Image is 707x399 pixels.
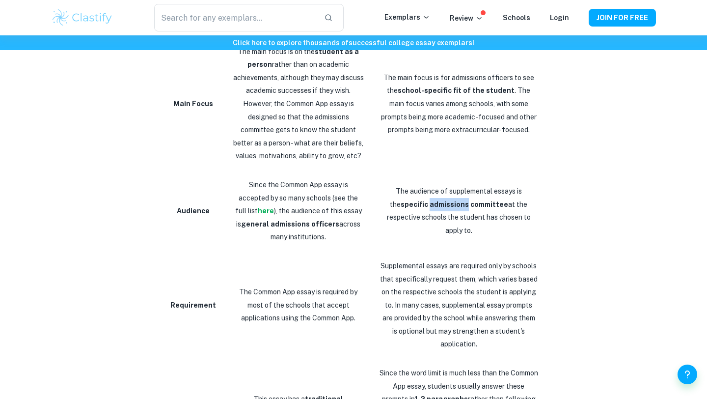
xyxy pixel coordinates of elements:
a: Schools [503,14,530,22]
input: Search for any exemplars... [154,4,316,31]
p: Supplemental essays are required only by schools that specifically request them, which varies bas... [380,259,538,351]
a: here [258,207,274,215]
img: Clastify logo [51,8,113,28]
button: JOIN FOR FREE [589,9,656,27]
p: The audience of supplemental essays is the at the respective schools the student has chosen to ap... [380,185,538,237]
p: Review [450,13,483,24]
h6: Click here to explore thousands of successful college essay exemplars ! [2,37,705,48]
p: The main focus is for admissions officers to see the . The main focus varies among schools, with ... [380,71,538,137]
p: Exemplars [384,12,430,23]
strong: Main Focus [173,100,213,108]
p: Since the Common App essay is accepted by so many schools (see the full list ), the audience of t... [233,178,364,244]
strong: Audience [177,207,210,215]
strong: specific admissions committee [401,200,508,208]
a: Login [550,14,569,22]
strong: school-specific fit of the student [398,86,515,94]
p: The main focus is on the rather than on academic achievements, although they may discuss academic... [233,45,364,163]
strong: general admissions officers [241,220,339,228]
p: The Common App essay is required by most of the schools that accept applications using the Common... [233,285,364,325]
strong: Requirement [170,301,216,309]
button: Help and Feedback [678,365,697,384]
